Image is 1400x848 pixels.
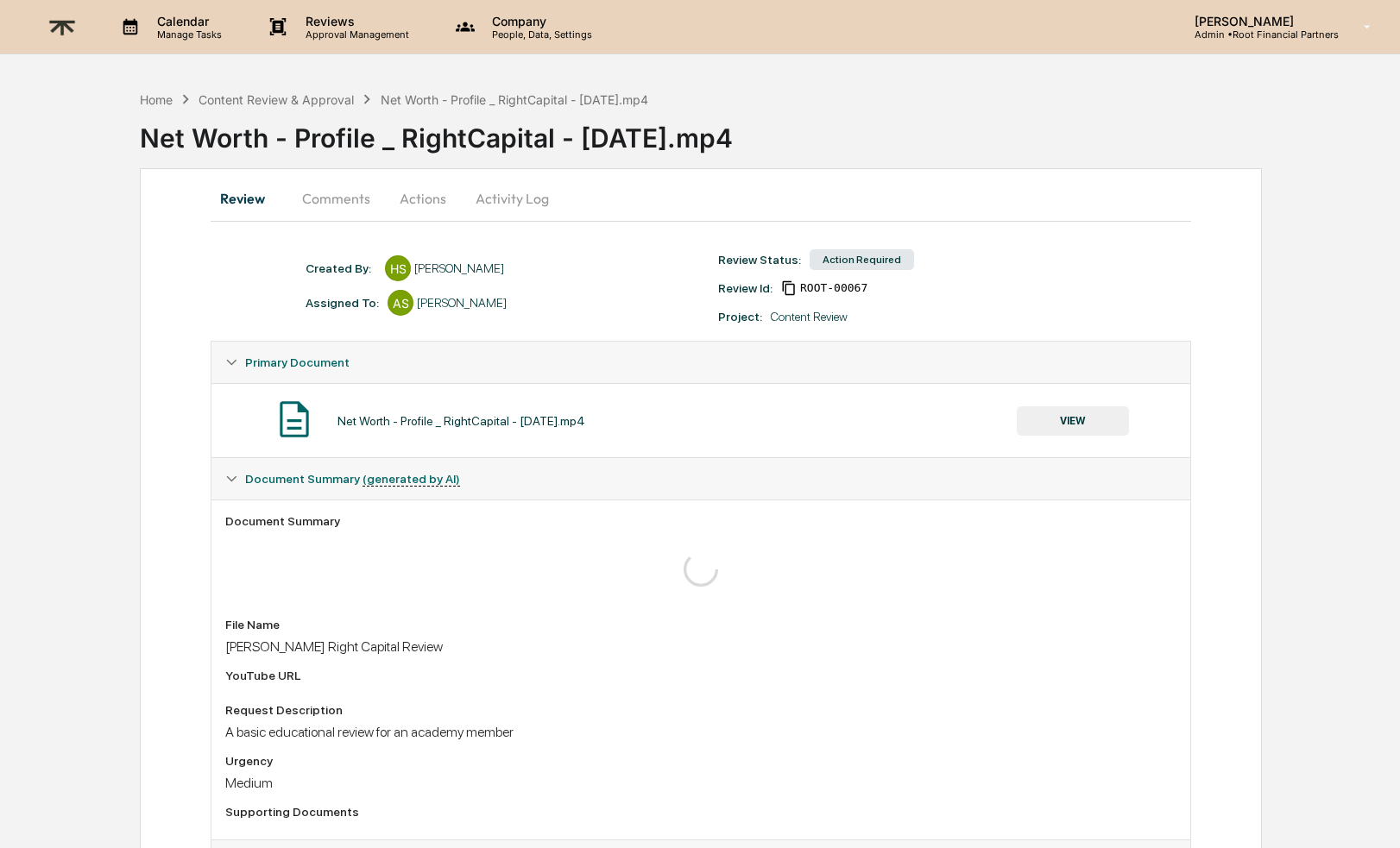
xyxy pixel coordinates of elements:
div: Net Worth - Profile _ RightCapital - [DATE].mp4 [381,92,648,107]
div: HS [385,255,411,281]
div: Supporting Documents [225,805,1176,819]
div: Content Review [771,310,848,323]
div: A basic educational review for an academy member [225,724,1176,740]
button: Comments [288,178,384,219]
div: [PERSON_NAME] [417,296,507,310]
div: YouTube URL [225,669,1176,682]
p: Company [478,14,601,28]
div: Medium [225,775,1176,791]
div: Document Summary (generated by AI) [211,499,1189,839]
div: Created By: ‎ ‎ [306,261,376,275]
div: Request Description [225,703,1176,717]
span: Document Summary [245,472,460,486]
div: Assigned To: [306,296,379,310]
div: [PERSON_NAME] Right Capital Review [225,638,1176,655]
div: Action Required [810,249,914,270]
div: Document Summary (generated by AI) [211,458,1189,499]
p: Manage Tasks [143,28,230,41]
button: VIEW [1017,406,1129,436]
div: Net Worth - Profile _ RightCapital - [DATE].mp4 [337,414,585,428]
span: Primary Document [245,355,350,369]
div: AS [388,290,413,316]
p: Approval Management [292,28,418,41]
div: Urgency [225,754,1176,768]
p: [PERSON_NAME] [1181,14,1339,28]
span: 1f5367a5-89ec-48e4-8c2e-4144fe9437d7 [800,281,867,295]
div: Review Status: [718,253,801,267]
button: Actions [384,178,462,219]
div: Primary Document [211,342,1189,383]
div: File Name [225,618,1176,631]
div: Document Summary [225,514,1176,528]
div: Home [140,92,173,107]
p: People, Data, Settings [478,28,601,41]
img: logo [41,6,83,48]
div: Review Id: [718,281,773,295]
div: Content Review & Approval [199,92,354,107]
button: Activity Log [462,178,563,219]
img: Document Icon [273,398,316,441]
div: Net Worth - Profile _ RightCapital - [DATE].mp4 [140,109,1400,154]
p: Reviews [292,14,418,28]
div: [PERSON_NAME] [414,261,504,275]
div: Primary Document [211,383,1189,457]
p: Admin • Root Financial Partners [1181,28,1339,41]
div: Project: [718,310,762,323]
div: secondary tabs example [211,178,1190,219]
button: Review [211,178,288,219]
u: (generated by AI) [363,472,460,487]
p: Calendar [143,14,230,28]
